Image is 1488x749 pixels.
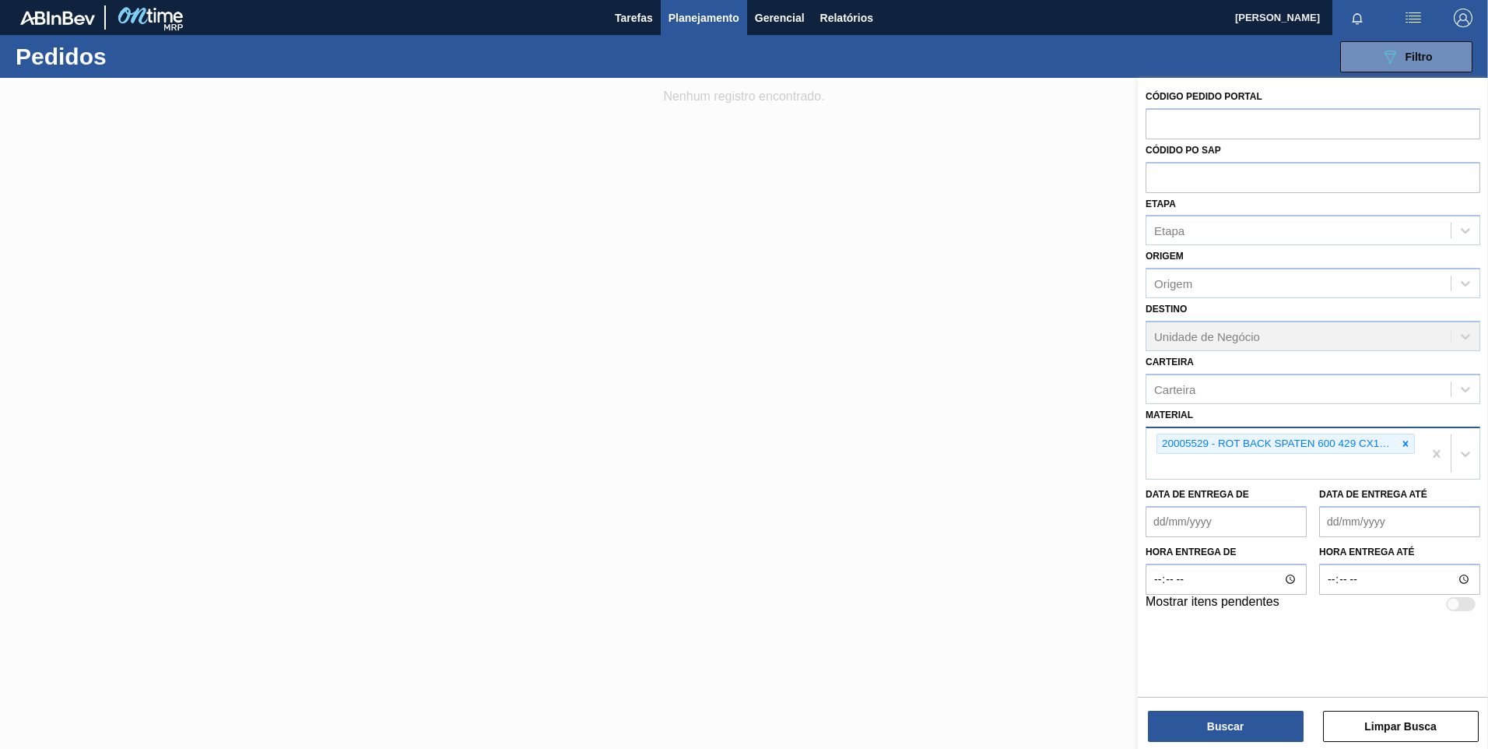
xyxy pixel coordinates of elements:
[1319,506,1480,537] input: dd/mm/yyyy
[1406,51,1433,63] span: Filtro
[1146,251,1184,262] label: Origem
[1146,91,1262,102] label: Código Pedido Portal
[1319,541,1480,564] label: Hora entrega até
[1146,410,1193,420] label: Material
[1146,199,1176,209] label: Etapa
[1146,595,1279,614] label: Mostrar itens pendentes
[755,9,805,27] span: Gerencial
[1319,489,1427,500] label: Data de Entrega até
[1454,9,1472,27] img: Logout
[1154,224,1184,237] div: Etapa
[1154,277,1192,290] div: Origem
[1146,506,1307,537] input: dd/mm/yyyy
[20,11,95,25] img: TNhmsLtSVTkK8tSr43FrP2fwEKptu5GPRR3wAAAABJRU5ErkJggg==
[1146,145,1221,156] label: Códido PO SAP
[1146,304,1187,315] label: Destino
[1157,434,1397,454] div: 20005529 - ROT BACK SPATEN 600 429 CX120MIL
[1146,541,1307,564] label: Hora entrega de
[820,9,873,27] span: Relatórios
[669,9,739,27] span: Planejamento
[1332,7,1382,29] button: Notificações
[1404,9,1423,27] img: userActions
[1340,41,1472,72] button: Filtro
[1146,357,1194,367] label: Carteira
[615,9,653,27] span: Tarefas
[16,47,248,65] h1: Pedidos
[1146,489,1249,500] label: Data de Entrega de
[1154,382,1195,396] div: Carteira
